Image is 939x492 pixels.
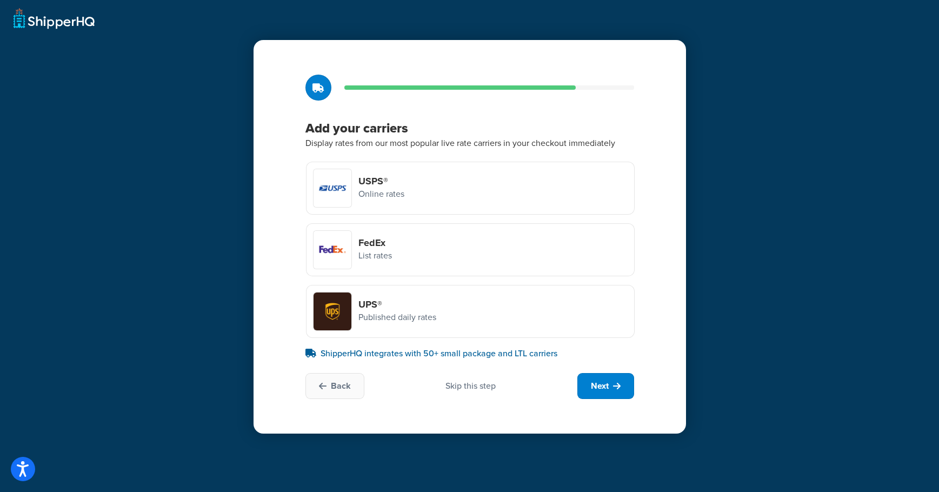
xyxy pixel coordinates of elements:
[305,373,364,399] button: Back
[358,298,436,310] h4: UPS®
[305,136,634,150] p: Display rates from our most popular live rate carriers in your checkout immediately
[305,120,634,136] h3: Add your carriers
[445,380,496,392] div: Skip this step
[358,249,392,263] p: List rates
[577,373,634,399] button: Next
[358,237,392,249] h4: FedEx
[331,380,351,392] span: Back
[305,347,634,360] p: ShipperHQ integrates with 50+ small package and LTL carriers
[358,187,404,201] p: Online rates
[358,310,436,324] p: Published daily rates
[591,380,609,392] span: Next
[358,175,404,187] h4: USPS®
